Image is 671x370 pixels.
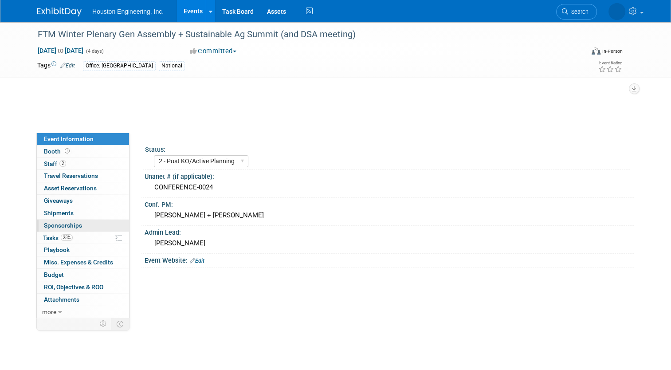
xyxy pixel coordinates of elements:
div: Event Format [536,46,623,59]
span: to [56,47,65,54]
span: [DATE] [DATE] [37,47,84,55]
a: more [37,306,129,318]
span: Playbook [44,246,70,253]
img: Courtney Grandbois [608,3,625,20]
span: Budget [44,271,64,278]
div: FTM Winter Plenary Gen Assembly + Sustainable Ag Summit (and DSA meeting) [35,27,573,43]
div: In-Person [602,48,623,55]
div: [PERSON_NAME] + [PERSON_NAME] [151,209,627,222]
a: Edit [60,63,75,69]
div: Event Website: [145,254,634,265]
a: Sponsorships [37,220,129,232]
td: Tags [37,61,75,71]
div: [PERSON_NAME] [151,236,627,250]
a: Misc. Expenses & Credits [37,256,129,268]
img: ExhibitDay [37,8,82,16]
a: Staff2 [37,158,129,170]
a: Playbook [37,244,129,256]
div: Admin Lead: [145,226,634,237]
span: Asset Reservations [44,185,97,192]
span: Staff [44,160,66,167]
a: Edit [190,258,204,264]
a: Travel Reservations [37,170,129,182]
td: Personalize Event Tab Strip [96,318,111,330]
button: Committed [187,47,240,56]
span: Booth [44,148,71,155]
span: Sponsorships [44,222,82,229]
span: Search [568,8,589,15]
a: Asset Reservations [37,182,129,194]
div: Status: [145,143,630,154]
div: Conf. PM: [145,198,634,209]
span: more [42,308,56,315]
span: Event Information [44,135,94,142]
span: 2 [59,160,66,167]
a: Attachments [37,294,129,306]
a: Budget [37,269,129,281]
div: National [159,61,185,71]
span: Travel Reservations [44,172,98,179]
a: Booth [37,146,129,157]
span: Booth not reserved yet [63,148,71,154]
span: Shipments [44,209,74,216]
td: Toggle Event Tabs [111,318,129,330]
span: Houston Engineering, Inc. [92,8,164,15]
span: (4 days) [85,48,104,54]
img: Format-Inperson.png [592,47,600,55]
div: Unanet # (if applicable): [145,170,634,181]
span: Tasks [43,234,73,241]
a: Event Information [37,133,129,145]
span: Giveaways [44,197,73,204]
span: 25% [61,234,73,241]
span: Attachments [44,296,79,303]
div: CONFERENCE-0024 [151,181,627,194]
span: Misc. Expenses & Credits [44,259,113,266]
a: Shipments [37,207,129,219]
span: ROI, Objectives & ROO [44,283,103,291]
a: ROI, Objectives & ROO [37,281,129,293]
a: Search [556,4,597,20]
a: Tasks25% [37,232,129,244]
a: Giveaways [37,195,129,207]
div: Office: [GEOGRAPHIC_DATA] [83,61,156,71]
div: Event Rating [598,61,622,65]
